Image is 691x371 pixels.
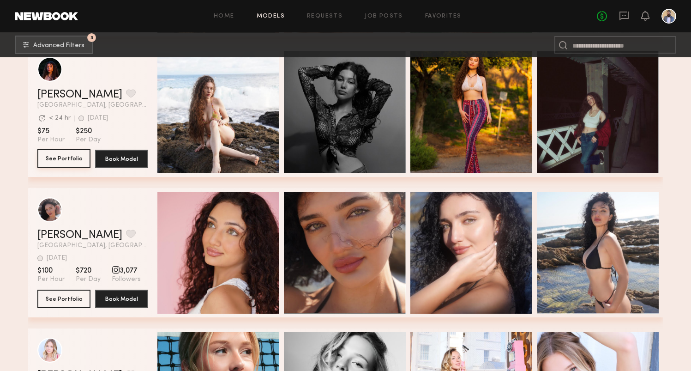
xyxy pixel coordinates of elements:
button: See Portfolio [37,290,90,308]
span: Per Hour [37,275,65,284]
a: [PERSON_NAME] [37,230,122,241]
div: [DATE] [47,255,67,262]
a: Favorites [425,13,462,19]
a: See Portfolio [37,150,90,168]
span: Advanced Filters [33,43,84,49]
a: Home [214,13,234,19]
span: 3 [90,36,93,40]
span: Followers [112,275,141,284]
button: Book Model [95,150,148,168]
button: Book Model [95,290,148,308]
a: Job Posts [365,13,403,19]
button: 3Advanced Filters [15,36,93,54]
span: [GEOGRAPHIC_DATA], [GEOGRAPHIC_DATA] [37,102,148,109]
span: $250 [76,127,101,136]
span: Per Day [76,275,101,284]
div: [DATE] [88,115,108,122]
a: Models [257,13,285,19]
span: Per Day [76,136,101,144]
span: $100 [37,266,65,275]
span: [GEOGRAPHIC_DATA], [GEOGRAPHIC_DATA] [37,243,148,249]
a: Requests [307,13,342,19]
div: < 24 hr [49,115,71,122]
span: 3,077 [112,266,141,275]
a: [PERSON_NAME] [37,89,122,100]
span: $75 [37,127,65,136]
button: See Portfolio [37,149,90,168]
span: Per Hour [37,136,65,144]
span: $720 [76,266,101,275]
